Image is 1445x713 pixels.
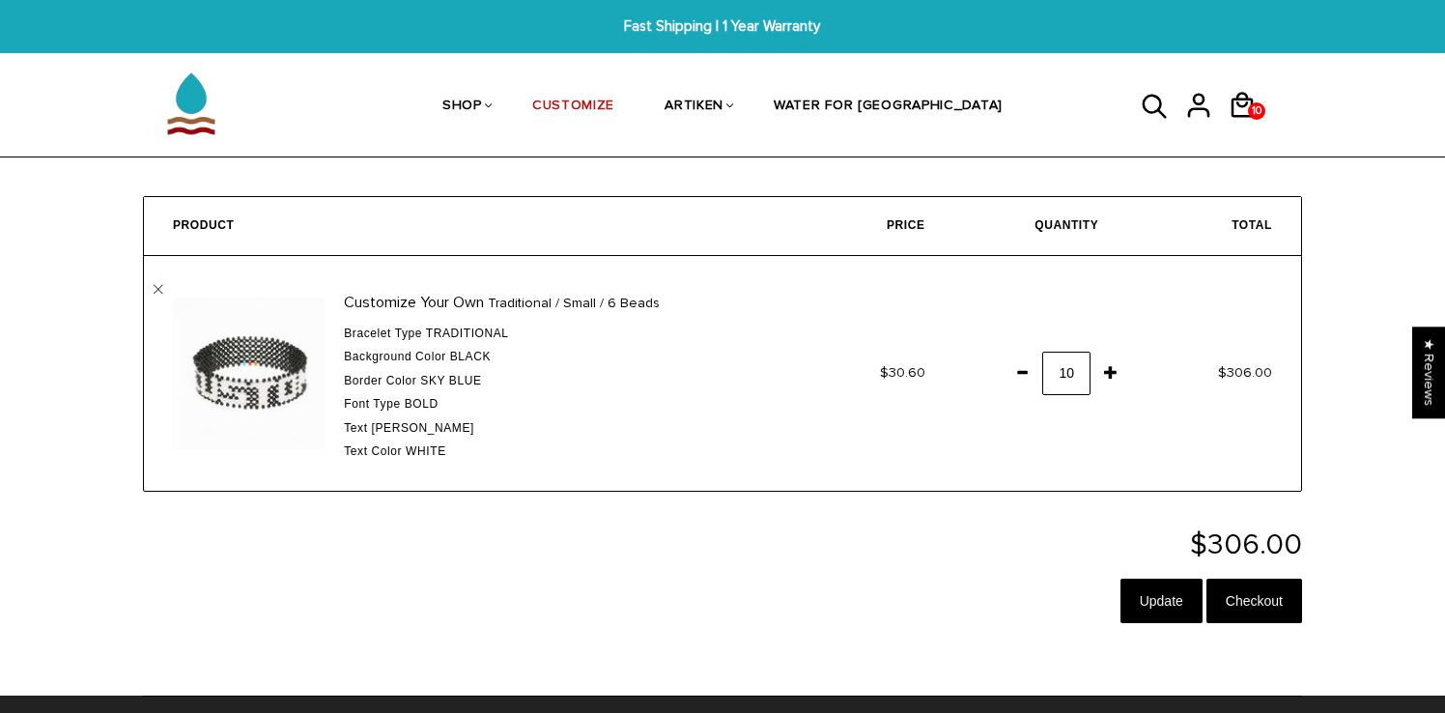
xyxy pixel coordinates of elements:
[406,444,446,458] span: White
[344,327,422,340] span: Bracelet Type
[774,56,1003,158] a: WATER FOR [GEOGRAPHIC_DATA]
[426,327,509,340] span: Traditional
[1247,98,1266,125] span: 10
[532,56,614,158] a: CUSTOMIZE
[445,15,1000,38] span: Fast Shipping | 1 Year Warranty
[954,197,1128,256] th: Quantity
[1127,197,1301,256] th: Total
[344,421,367,435] span: Text
[154,285,163,295] a: 
[780,197,954,256] th: Price
[344,397,400,411] span: Font Type
[1206,579,1302,623] input: Checkout
[344,350,446,363] span: Background color
[1412,327,1445,418] div: Click to open Judge.me floating reviews tab
[442,56,482,158] a: SHOP
[1228,126,1271,128] a: 10
[344,293,484,312] a: Customize Your Own
[173,298,325,449] img: Customize Your Own
[1190,527,1302,562] span: $306.00
[488,293,660,315] span: Traditional / Small / 6 Beads
[144,197,780,256] th: Product
[344,374,416,387] span: Border Color
[372,421,474,435] span: [PERSON_NAME]
[1120,579,1203,623] input: Update
[1218,364,1272,381] span: $306.00
[665,56,723,158] a: ARTIKEN
[405,397,439,411] span: Bold
[344,444,402,458] span: Text Color
[450,350,491,363] span: Black
[420,374,481,387] span: Sky Blue
[880,364,925,381] span: $30.60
